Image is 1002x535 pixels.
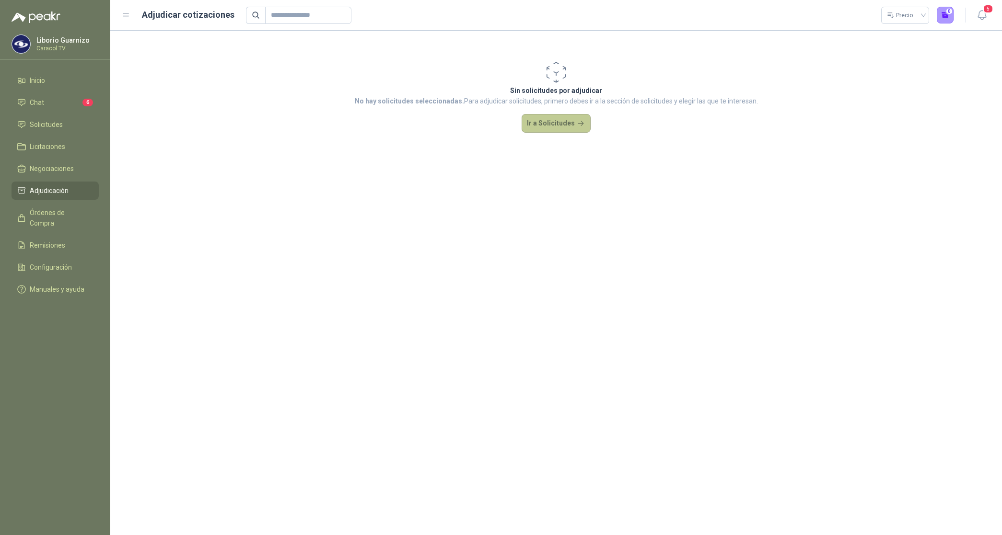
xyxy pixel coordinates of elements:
a: Manuales y ayuda [12,280,99,298]
a: Adjudicación [12,182,99,200]
a: Negociaciones [12,159,99,178]
span: Licitaciones [30,141,65,152]
a: Remisiones [12,236,99,254]
img: Logo peakr [12,11,60,23]
span: Remisiones [30,240,65,250]
span: 6 [82,99,93,106]
span: Chat [30,97,44,108]
a: Configuración [12,258,99,276]
p: Liborio Guarnizo [36,37,96,44]
span: Inicio [30,75,45,86]
span: Órdenes de Compra [30,207,90,228]
a: Órdenes de Compra [12,204,99,232]
img: Company Logo [12,35,30,53]
span: Adjudicación [30,185,69,196]
a: Chat6 [12,93,99,112]
span: Solicitudes [30,119,63,130]
p: Para adjudicar solicitudes, primero debes ir a la sección de solicitudes y elegir las que te inte... [355,96,758,106]
button: 0 [937,7,954,24]
span: Configuración [30,262,72,273]
h1: Adjudicar cotizaciones [142,8,234,22]
p: Caracol TV [36,46,96,51]
a: Solicitudes [12,115,99,134]
strong: No hay solicitudes seleccionadas. [355,97,464,105]
span: Negociaciones [30,163,74,174]
a: Inicio [12,71,99,90]
div: Precio [887,8,915,23]
a: Licitaciones [12,137,99,156]
button: Ir a Solicitudes [522,114,591,133]
span: Manuales y ayuda [30,284,84,295]
p: Sin solicitudes por adjudicar [355,85,758,96]
button: 5 [973,7,990,24]
span: 5 [983,4,993,13]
